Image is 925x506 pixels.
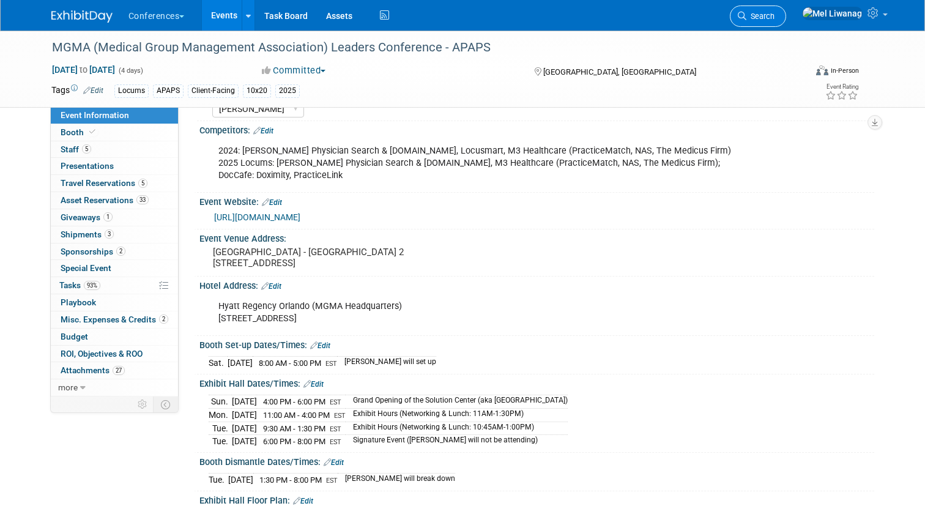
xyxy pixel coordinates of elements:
[330,425,341,433] span: EST
[58,382,78,392] span: more
[51,329,178,345] a: Budget
[51,175,178,192] a: Travel Reservations5
[325,360,337,368] span: EST
[209,474,228,486] td: Tue.
[51,10,113,23] img: ExhibitDay
[259,475,322,485] span: 1:30 PM - 8:00 PM
[334,412,346,420] span: EST
[61,314,168,324] span: Misc. Expenses & Credits
[51,124,178,141] a: Booth
[48,37,790,59] div: MGMA (Medical Group Management Association) Leaders Conference - APAPS
[259,359,321,368] span: 8:00 AM - 5:00 PM
[103,212,113,221] span: 1
[114,84,149,97] div: Locums
[816,65,828,75] img: Format-Inperson.png
[740,64,859,82] div: Event Format
[199,193,874,209] div: Event Website:
[51,244,178,260] a: Sponsorships2
[730,6,786,27] a: Search
[199,277,874,292] div: Hotel Address:
[228,357,253,370] td: [DATE]
[310,341,330,350] a: Edit
[214,212,300,222] a: [URL][DOMAIN_NAME]
[188,84,239,97] div: Client-Facing
[51,362,178,379] a: Attachments27
[61,195,149,205] span: Asset Reservations
[228,474,253,486] td: [DATE]
[199,121,874,137] div: Competitors:
[326,477,338,485] span: EST
[51,226,178,243] a: Shipments3
[258,64,330,77] button: Committed
[324,458,344,467] a: Edit
[159,314,168,324] span: 2
[61,178,147,188] span: Travel Reservations
[51,209,178,226] a: Giveaways1
[338,474,455,486] td: [PERSON_NAME] will break down
[199,229,874,245] div: Event Venue Address:
[253,127,273,135] a: Edit
[51,277,178,294] a: Tasks93%
[209,435,232,448] td: Tue.
[113,366,125,375] span: 27
[117,67,143,75] span: (4 days)
[232,422,257,435] td: [DATE]
[293,497,313,505] a: Edit
[232,395,257,409] td: [DATE]
[330,398,341,406] span: EST
[830,66,859,75] div: In-Person
[746,12,775,21] span: Search
[51,64,116,75] span: [DATE] [DATE]
[210,294,743,331] div: Hyatt Regency Orlando (MGMA Headquarters) [STREET_ADDRESS]
[61,212,113,222] span: Giveaways
[61,161,114,171] span: Presentations
[209,422,232,435] td: Tue.
[51,107,178,124] a: Event Information
[802,7,863,20] img: Mel Liwanag
[825,84,858,90] div: Event Rating
[199,453,874,469] div: Booth Dismantle Dates/Times:
[543,67,696,76] span: [GEOGRAPHIC_DATA], [GEOGRAPHIC_DATA]
[232,435,257,448] td: [DATE]
[61,229,114,239] span: Shipments
[136,195,149,204] span: 33
[138,179,147,188] span: 5
[263,437,325,446] span: 6:00 PM - 8:00 PM
[209,357,228,370] td: Sat.
[337,357,436,370] td: [PERSON_NAME] will set up
[59,280,100,290] span: Tasks
[346,409,568,422] td: Exhibit Hours (Networking & Lunch: 11AM-1:30PM)
[105,229,114,239] span: 3
[61,297,96,307] span: Playbook
[83,86,103,95] a: Edit
[51,260,178,277] a: Special Event
[346,395,568,409] td: Grand Opening of the Solution Center (aka [GEOGRAPHIC_DATA])
[213,247,467,269] pre: [GEOGRAPHIC_DATA] - [GEOGRAPHIC_DATA] 2 [STREET_ADDRESS]
[82,144,91,154] span: 5
[61,127,98,137] span: Booth
[209,409,232,422] td: Mon.
[78,65,89,75] span: to
[153,84,184,97] div: APAPS
[263,397,325,406] span: 4:00 PM - 6:00 PM
[51,294,178,311] a: Playbook
[61,247,125,256] span: Sponsorships
[209,395,232,409] td: Sun.
[61,349,143,359] span: ROI, Objectives & ROO
[261,282,281,291] a: Edit
[61,365,125,375] span: Attachments
[330,438,341,446] span: EST
[132,396,154,412] td: Personalize Event Tab Strip
[51,379,178,396] a: more
[199,336,874,352] div: Booth Set-up Dates/Times:
[262,198,282,207] a: Edit
[116,247,125,256] span: 2
[243,84,271,97] div: 10x20
[61,332,88,341] span: Budget
[263,411,330,420] span: 11:00 AM - 4:00 PM
[303,380,324,389] a: Edit
[61,110,129,120] span: Event Information
[153,396,178,412] td: Toggle Event Tabs
[275,84,300,97] div: 2025
[51,158,178,174] a: Presentations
